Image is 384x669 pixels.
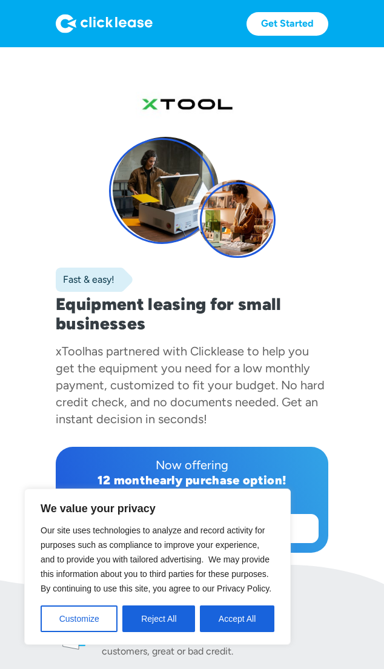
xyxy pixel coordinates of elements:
span: Our site uses technologies to analyze and record activity for purposes such as compliance to impr... [41,526,271,593]
div: Purchase outright within the first year [65,487,319,499]
div: has partnered with Clicklease to help you get the equipment you need for a low monthly payment, c... [56,344,325,426]
button: Reject All [122,605,195,632]
div: 12 month [98,473,153,487]
div: xTool [56,344,85,358]
button: Customize [41,605,118,632]
img: Logo [56,14,153,33]
div: early purchase option! [153,473,286,487]
div: Equipment leasing solutions for all business customers, great or bad credit. [102,633,328,657]
div: Fast & easy! [56,274,114,286]
h1: Equipment leasing for small businesses [56,294,328,333]
button: Accept All [200,605,274,632]
div: Now offering [65,456,319,473]
div: We value your privacy [24,489,291,645]
p: We value your privacy [41,501,274,516]
a: Get Started [247,12,328,36]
